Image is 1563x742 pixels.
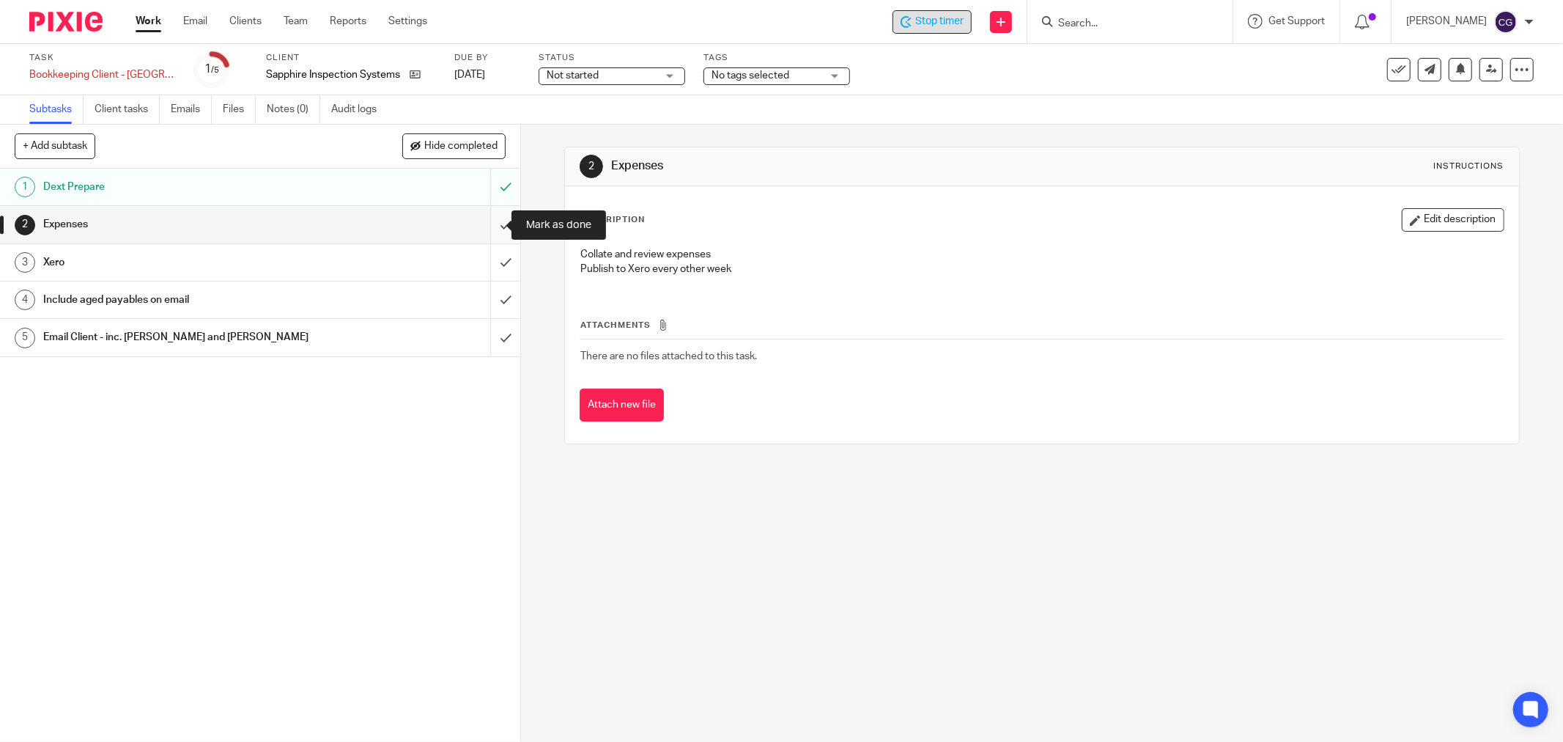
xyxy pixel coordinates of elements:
[1434,161,1504,172] div: Instructions
[454,70,485,80] span: [DATE]
[424,141,498,153] span: Hide completed
[331,95,388,124] a: Audit logs
[267,95,320,124] a: Notes (0)
[580,351,757,361] span: There are no files attached to this task.
[211,66,219,74] small: /5
[580,155,603,178] div: 2
[611,158,1074,174] h1: Expenses
[15,177,35,197] div: 1
[15,252,35,273] div: 3
[29,95,84,124] a: Subtasks
[266,52,436,64] label: Client
[15,290,35,310] div: 4
[183,14,207,29] a: Email
[266,67,402,82] p: Sapphire Inspection Systems Ltd
[229,14,262,29] a: Clients
[703,52,850,64] label: Tags
[29,67,176,82] div: Bookkeeping Client - [GEOGRAPHIC_DATA] - [DATE]
[580,389,664,422] button: Attach new file
[580,321,651,329] span: Attachments
[95,95,160,124] a: Client tasks
[580,247,1504,262] p: Collate and review expenses
[580,214,645,226] p: Description
[43,213,332,235] h1: Expenses
[15,328,35,348] div: 5
[893,10,972,34] div: Sapphire Inspection Systems Ltd - Bookkeeping Client - Sapphire - Tuesday
[204,61,219,78] div: 1
[15,215,35,235] div: 2
[223,95,256,124] a: Files
[29,12,103,32] img: Pixie
[15,133,95,158] button: + Add subtask
[136,14,161,29] a: Work
[29,52,176,64] label: Task
[402,133,506,158] button: Hide completed
[1057,18,1189,31] input: Search
[43,326,332,348] h1: Email Client - inc. [PERSON_NAME] and [PERSON_NAME]
[454,52,520,64] label: Due by
[1494,10,1518,34] img: svg%3E
[43,289,332,311] h1: Include aged payables on email
[1268,16,1325,26] span: Get Support
[388,14,427,29] a: Settings
[915,14,964,29] span: Stop timer
[330,14,366,29] a: Reports
[43,251,332,273] h1: Xero
[580,262,1504,276] p: Publish to Xero every other week
[712,70,789,81] span: No tags selected
[1402,208,1504,232] button: Edit description
[1406,14,1487,29] p: [PERSON_NAME]
[29,67,176,82] div: Bookkeeping Client - Sapphire - Tuesday
[284,14,308,29] a: Team
[539,52,685,64] label: Status
[43,176,332,198] h1: Dext Prepare
[547,70,599,81] span: Not started
[171,95,212,124] a: Emails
